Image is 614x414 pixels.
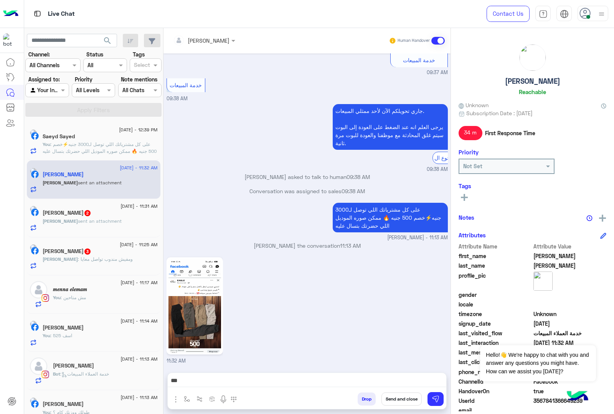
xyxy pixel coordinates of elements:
h6: Notes [459,214,474,221]
span: last_clicked_button [459,358,532,366]
span: true [533,387,607,395]
span: [PERSON_NAME] - 11:13 AM [387,234,448,242]
span: : خدمة العملاء المبيعات [60,371,109,377]
p: [PERSON_NAME] asked to talk to human [167,173,448,181]
span: [PERSON_NAME] [43,218,78,224]
img: picture [30,168,37,175]
img: Facebook [31,132,39,140]
span: 09:37 AM [427,69,448,76]
span: [DATE] - 11:14 AM [120,318,157,325]
span: [DATE] - 11:31 AM [120,203,157,210]
span: You [53,295,61,300]
span: You [43,333,50,338]
img: send message [432,395,439,403]
h6: Attributes [459,232,486,238]
span: last_visited_flow [459,329,532,337]
p: 25/8/2025, 11:13 AM [333,203,448,232]
span: First Response Time [485,129,535,137]
span: Subscription Date : [DATE] [466,109,533,117]
span: 09:38 AM [427,166,448,173]
span: [DATE] - 11:13 AM [120,394,157,401]
h5: 𝒎𝒆𝒏𝒏𝒂 𝒆𝒍𝒆𝒎𝒂𝒎 [53,286,87,293]
span: Unknown [533,310,607,318]
img: tab [33,9,42,18]
img: picture [30,129,37,136]
span: gender [459,291,532,299]
span: Bot [53,371,60,377]
span: HandoverOn [459,387,532,395]
span: Attribute Value [533,242,607,250]
span: 09:38 AM [347,174,370,180]
img: select flow [184,396,190,402]
span: [DATE] - 12:39 PM [119,126,157,133]
img: tab [560,10,569,18]
span: على كل مشترياتك اللي توصل لـ3000 جنيه⚡خصم 500 جنيه 🔥 ممكن صوره الموديل اللي حضرتك بتسال عليه [43,141,157,154]
img: picture [533,272,553,291]
img: create order [209,396,215,402]
label: Priority [75,75,92,83]
span: خدمة المبيعات [170,82,202,88]
label: Note mentions [121,75,157,83]
small: Human Handover [398,38,430,44]
span: null [533,291,607,299]
span: مش متاحين [61,295,86,300]
img: Facebook [31,247,39,255]
span: You [43,141,50,147]
img: Logo [3,6,18,22]
label: Status [86,50,103,58]
span: [DATE] - 11:32 AM [120,164,157,171]
p: Live Chat [48,9,75,19]
span: ChannelId [459,378,532,386]
button: Drop [358,392,376,406]
span: 11:32 AM [167,358,186,364]
span: Attribute Name [459,242,532,250]
span: خدمة المبيعات [403,57,435,63]
p: 25/8/2025, 9:38 AM [333,104,448,150]
h5: [PERSON_NAME] [505,77,560,86]
span: [PERSON_NAME] [43,180,78,185]
img: make a call [231,396,237,402]
span: sent an attachment [78,180,122,185]
h5: Abdelrahman Hossam [43,210,91,216]
img: Instagram [41,371,49,378]
span: اسف 525 [50,333,72,338]
img: hulul-logo.png [564,383,591,410]
img: picture [30,397,37,404]
h6: Reachable [519,88,546,95]
span: signup_date [459,320,532,328]
span: 2024-08-18T12:58:44.214Z [533,320,607,328]
h6: Tags [459,182,606,189]
img: defaultAdmin.png [30,358,47,375]
span: Karim [533,252,607,260]
h5: Mostafa Elshnawy [43,325,84,331]
a: Contact Us [487,6,530,22]
span: locale [459,300,532,308]
span: profile_pic [459,272,532,289]
h6: Priority [459,149,479,156]
span: search [103,36,112,45]
img: add [599,215,606,222]
span: 11:13 AM [340,242,361,249]
button: search [98,34,117,50]
p: [PERSON_NAME] the conversation [167,242,448,250]
span: 2 [84,210,91,216]
img: tab [539,10,548,18]
a: tab [535,6,551,22]
p: Conversation was assigned to sales [167,187,448,195]
span: Ahmed [533,262,607,270]
label: Assigned to: [28,75,60,83]
span: 09:38 AM [342,188,365,194]
img: Instagram [41,294,49,302]
span: 3 [84,248,91,255]
span: 34 m [459,126,482,140]
img: picture [520,45,546,71]
span: timezone [459,310,532,318]
img: Facebook [31,209,39,216]
img: picture [30,321,37,328]
button: Send and close [381,392,422,406]
span: last_name [459,262,532,270]
span: sent an attachment [78,218,122,224]
span: Hello!👋 We're happy to chat with you and answer any questions you might have. How can we assist y... [480,345,596,381]
span: first_name [459,252,532,260]
img: 533751907_738233742417339_2296718933713611654_n.jpg [168,259,221,353]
